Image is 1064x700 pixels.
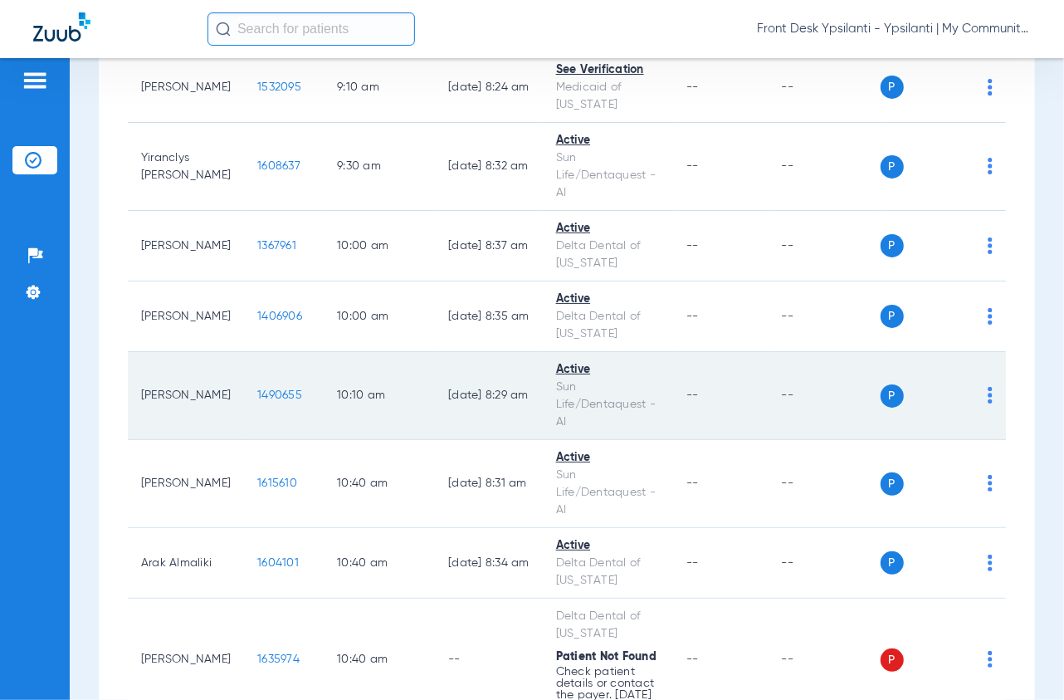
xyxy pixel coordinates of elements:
[556,361,661,379] div: Active
[257,389,302,401] span: 1490655
[757,21,1031,37] span: Front Desk Ypsilanti - Ypsilanti | My Community Dental Centers
[981,620,1064,700] iframe: Chat Widget
[881,472,904,496] span: P
[556,449,661,467] div: Active
[257,81,301,93] span: 1532095
[769,52,881,123] td: --
[881,551,904,575] span: P
[207,12,415,46] input: Search for patients
[686,653,699,665] span: --
[556,308,661,343] div: Delta Dental of [US_STATE]
[435,211,543,281] td: [DATE] 8:37 AM
[22,71,48,91] img: hamburger-icon
[769,211,881,281] td: --
[556,291,661,308] div: Active
[769,440,881,528] td: --
[435,52,543,123] td: [DATE] 8:24 AM
[988,158,993,174] img: group-dot-blue.svg
[988,387,993,404] img: group-dot-blue.svg
[435,352,543,440] td: [DATE] 8:29 AM
[769,528,881,599] td: --
[556,537,661,555] div: Active
[556,467,661,519] div: Sun Life/Dentaquest - AI
[881,234,904,257] span: P
[556,608,661,643] div: Delta Dental of [US_STATE]
[216,22,231,37] img: Search Icon
[33,12,90,42] img: Zuub Logo
[556,379,661,431] div: Sun Life/Dentaquest - AI
[988,308,993,325] img: group-dot-blue.svg
[257,311,302,322] span: 1406906
[881,76,904,99] span: P
[324,352,435,440] td: 10:10 AM
[324,281,435,352] td: 10:00 AM
[556,61,661,79] div: See Verification
[686,240,699,252] span: --
[769,123,881,211] td: --
[128,440,244,528] td: [PERSON_NAME]
[128,281,244,352] td: [PERSON_NAME]
[686,160,699,172] span: --
[686,557,699,569] span: --
[988,475,993,492] img: group-dot-blue.svg
[257,240,296,252] span: 1367961
[128,123,244,211] td: Yiranclys [PERSON_NAME]
[435,281,543,352] td: [DATE] 8:35 AM
[324,528,435,599] td: 10:40 AM
[324,123,435,211] td: 9:30 AM
[128,211,244,281] td: [PERSON_NAME]
[769,281,881,352] td: --
[556,132,661,149] div: Active
[435,528,543,599] td: [DATE] 8:34 AM
[324,52,435,123] td: 9:10 AM
[686,311,699,322] span: --
[257,477,297,489] span: 1615610
[881,305,904,328] span: P
[881,384,904,408] span: P
[988,237,993,254] img: group-dot-blue.svg
[324,440,435,528] td: 10:40 AM
[128,528,244,599] td: Arak Almaliki
[435,123,543,211] td: [DATE] 8:32 AM
[881,649,904,672] span: P
[769,352,881,440] td: --
[257,557,299,569] span: 1604101
[128,52,244,123] td: [PERSON_NAME]
[988,555,993,571] img: group-dot-blue.svg
[686,81,699,93] span: --
[686,389,699,401] span: --
[556,555,661,590] div: Delta Dental of [US_STATE]
[257,653,300,665] span: 1635974
[128,352,244,440] td: [PERSON_NAME]
[324,211,435,281] td: 10:00 AM
[556,149,661,202] div: Sun Life/Dentaquest - AI
[257,160,300,172] span: 1608637
[686,477,699,489] span: --
[988,79,993,95] img: group-dot-blue.svg
[556,220,661,237] div: Active
[556,79,661,114] div: Medicaid of [US_STATE]
[556,651,656,663] span: Patient Not Found
[881,155,904,179] span: P
[435,440,543,528] td: [DATE] 8:31 AM
[556,237,661,272] div: Delta Dental of [US_STATE]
